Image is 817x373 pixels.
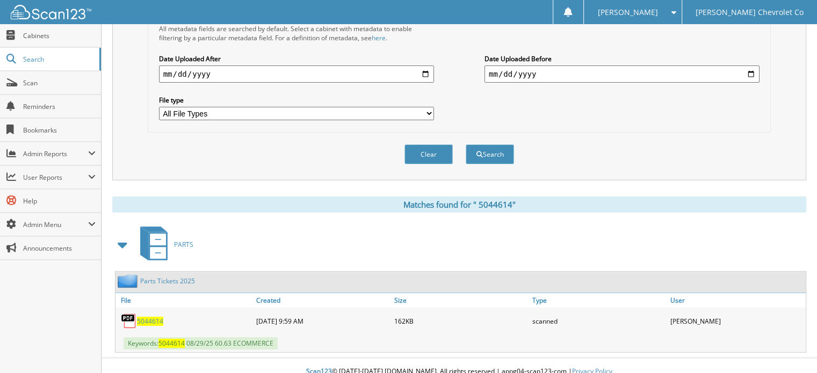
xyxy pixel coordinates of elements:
img: folder2.png [118,274,140,288]
div: Matches found for " 5044614" [112,196,806,213]
span: Keywords: 0 8 / 2 9 / 2 5 6 0 . 6 3 E C O M M E R C E [124,337,278,349]
span: [PERSON_NAME] Chevrolet Co [696,9,804,16]
label: Date Uploaded After [159,54,434,63]
img: scan123-logo-white.svg [11,5,91,19]
span: 5 0 4 4 6 1 4 [158,339,185,348]
input: end [485,65,760,83]
label: Date Uploaded Before [485,54,760,63]
a: Size [392,293,530,308]
iframe: Chat Widget [763,321,817,373]
span: Reminders [23,102,96,111]
a: User [668,293,806,308]
span: 5 0 4 4 6 1 4 [137,317,163,326]
span: Admin Menu [23,220,88,229]
span: P A R T S [174,240,193,249]
span: Scan [23,78,96,87]
span: Bookmarks [23,126,96,135]
a: PARTS [134,223,193,266]
div: [DATE] 9:59 AM [254,310,392,332]
span: Announcements [23,244,96,253]
span: Cabinets [23,31,96,40]
span: Admin Reports [23,149,88,158]
label: File type [159,96,434,105]
a: Parts Tickets 2025 [140,276,195,286]
a: Created [254,293,392,308]
a: File [115,293,254,308]
a: here [372,33,386,42]
button: Search [466,144,514,164]
div: scanned [530,310,668,332]
div: [PERSON_NAME] [668,310,806,332]
span: Help [23,196,96,206]
span: User Reports [23,173,88,182]
input: start [159,65,434,83]
button: Clear [404,144,453,164]
a: 5044614 [137,317,163,326]
div: All metadata fields are searched by default. Select a cabinet with metadata to enable filtering b... [159,24,434,42]
img: PDF.png [121,313,137,329]
span: Search [23,55,94,64]
div: 162KB [392,310,530,332]
span: [PERSON_NAME] [597,9,657,16]
a: Type [530,293,668,308]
